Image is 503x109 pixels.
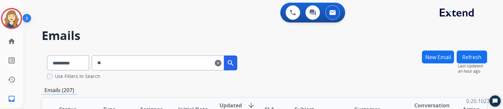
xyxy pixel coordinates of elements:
mat-icon: clear [215,59,221,67]
p: Emails (207) [42,86,77,94]
h2: Emails [42,29,487,42]
button: Start Chat [489,95,501,107]
span: Last Updated: [458,63,487,69]
button: Refresh [457,51,487,63]
svg: Open Chat [492,98,498,104]
mat-icon: home [8,37,16,45]
label: Use Filters In Search [55,73,100,80]
mat-icon: search [227,59,235,67]
span: an hour ago [458,69,487,74]
p: 0.20.1027RC [466,97,496,105]
mat-icon: history [8,76,16,84]
mat-icon: inbox [8,95,16,103]
button: New Email [422,51,454,63]
mat-icon: list_alt [8,56,16,64]
img: avatar [2,9,21,28]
